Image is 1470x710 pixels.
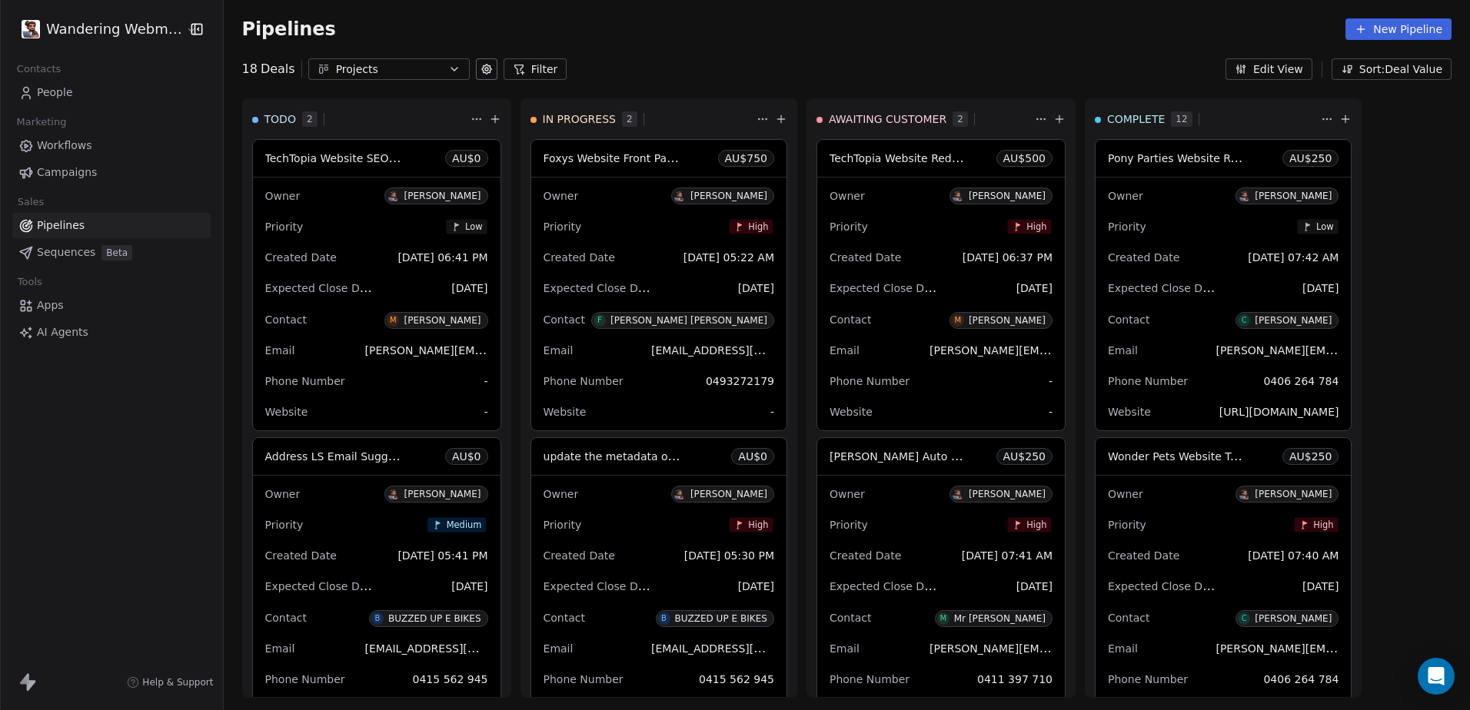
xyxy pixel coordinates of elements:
span: AI Agents [37,324,88,340]
span: Expected Close Date [265,280,377,295]
span: High [1313,519,1333,530]
span: - [770,404,774,420]
button: New Pipeline [1345,18,1452,40]
span: Tools [11,270,48,294]
span: 12 [1171,111,1192,127]
span: TechTopia Website SEO Review [265,151,431,165]
span: Contact [544,314,585,326]
span: IN PROGRESS [543,111,616,127]
span: [DATE] 05:22 AM [683,251,774,264]
div: BUZZED UP E BIKES [388,613,481,624]
div: [PERSON_NAME] [1255,489,1332,499]
span: [EMAIL_ADDRESS][DOMAIN_NAME] [365,641,554,655]
span: Email [830,344,860,357]
div: COMPLETE12 [1095,99,1318,139]
span: Expected Close Date [1108,280,1220,295]
span: Priority [265,519,304,531]
div: Pony Parties Website RemakeAU$250OwnerD[PERSON_NAME]PriorityLowCreated Date[DATE] 07:42 AMExpecte... [1095,139,1352,431]
a: AI Agents [12,320,211,345]
span: [PERSON_NAME][EMAIL_ADDRESS][DOMAIN_NAME] [930,641,1207,655]
span: Created Date [830,549,901,562]
span: Phone Number [830,673,910,685]
div: Foxys Website Front Page / ThemeAU$750OwnerD[PERSON_NAME]PriorityHighCreated Date[DATE] 05:22 AME... [530,139,787,431]
span: [DATE] [1302,282,1339,294]
span: Contact [1108,314,1149,326]
span: Contact [830,314,871,326]
span: Priority [265,221,304,233]
span: Sales [11,191,51,214]
span: Low [465,221,483,232]
span: Wonder Pets Website Transfer [1108,449,1269,463]
img: D [952,489,963,500]
span: Created Date [830,251,901,264]
span: AU$ 0 [452,151,481,166]
span: Phone Number [830,375,910,387]
button: Edit View [1226,58,1312,80]
span: 0406 264 784 [1263,673,1339,685]
span: Created Date [544,251,615,264]
span: 2 [302,111,318,127]
div: [PERSON_NAME] [PERSON_NAME] [610,315,767,326]
span: Owner [544,190,579,202]
span: Created Date [544,549,615,562]
img: D [1239,489,1250,500]
div: B [661,612,667,625]
span: Website [544,406,587,418]
div: C [1242,612,1247,625]
div: TODO2 [252,99,467,139]
span: Contacts [10,58,68,81]
span: High [1026,221,1046,232]
span: [DATE] [451,282,487,294]
span: - [1049,373,1053,389]
div: M [390,314,397,327]
span: [DATE] 05:41 PM [397,549,487,562]
span: Phone Number [544,375,624,387]
span: [DATE] 06:37 PM [963,251,1053,264]
span: Created Date [265,549,337,562]
img: D [387,489,399,500]
span: Priority [1108,221,1146,233]
span: - [1049,404,1053,420]
span: COMPLETE [1107,111,1165,127]
span: [PERSON_NAME][EMAIL_ADDRESS][DOMAIN_NAME] [930,343,1207,357]
span: High [748,519,768,530]
span: [DATE] [1016,282,1053,294]
span: Owner [265,190,301,202]
button: Filter [504,58,567,80]
span: High [1026,519,1046,530]
span: Email [1108,344,1138,357]
span: Website [1108,406,1151,418]
span: Phone Number [1108,375,1188,387]
span: Contact [1108,612,1149,624]
a: Apps [12,293,211,318]
img: D [952,191,963,202]
span: Owner [544,488,579,500]
span: AU$ 750 [725,151,767,166]
span: Priority [830,221,868,233]
span: People [37,85,73,101]
div: BUZZED UP E BIKES [675,613,767,624]
span: Owner [830,190,865,202]
span: Owner [1108,190,1143,202]
button: Wandering Webmaster [18,16,176,42]
div: C [1242,314,1247,327]
span: AU$ 500 [1003,151,1046,166]
span: Workflows [37,138,92,154]
span: 0493272179 [706,375,774,387]
span: AU$ 250 [1289,449,1332,464]
span: [PERSON_NAME][EMAIL_ADDRESS][DOMAIN_NAME] [365,343,643,357]
span: Expected Close Date [544,280,656,295]
div: F [597,314,602,327]
span: Phone Number [1108,673,1188,685]
span: Phone Number [544,673,624,685]
div: [PERSON_NAME] [969,489,1046,499]
div: [PERSON_NAME] [690,191,767,201]
span: Expected Close Date [544,579,656,593]
img: logo.png [22,20,40,38]
span: AU$ 250 [1289,151,1332,166]
span: Website [830,406,873,418]
span: 0411 397 710 [977,673,1053,685]
span: 2 [622,111,637,127]
div: Open Intercom Messenger [1418,658,1455,695]
span: AU$ 250 [1003,449,1046,464]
